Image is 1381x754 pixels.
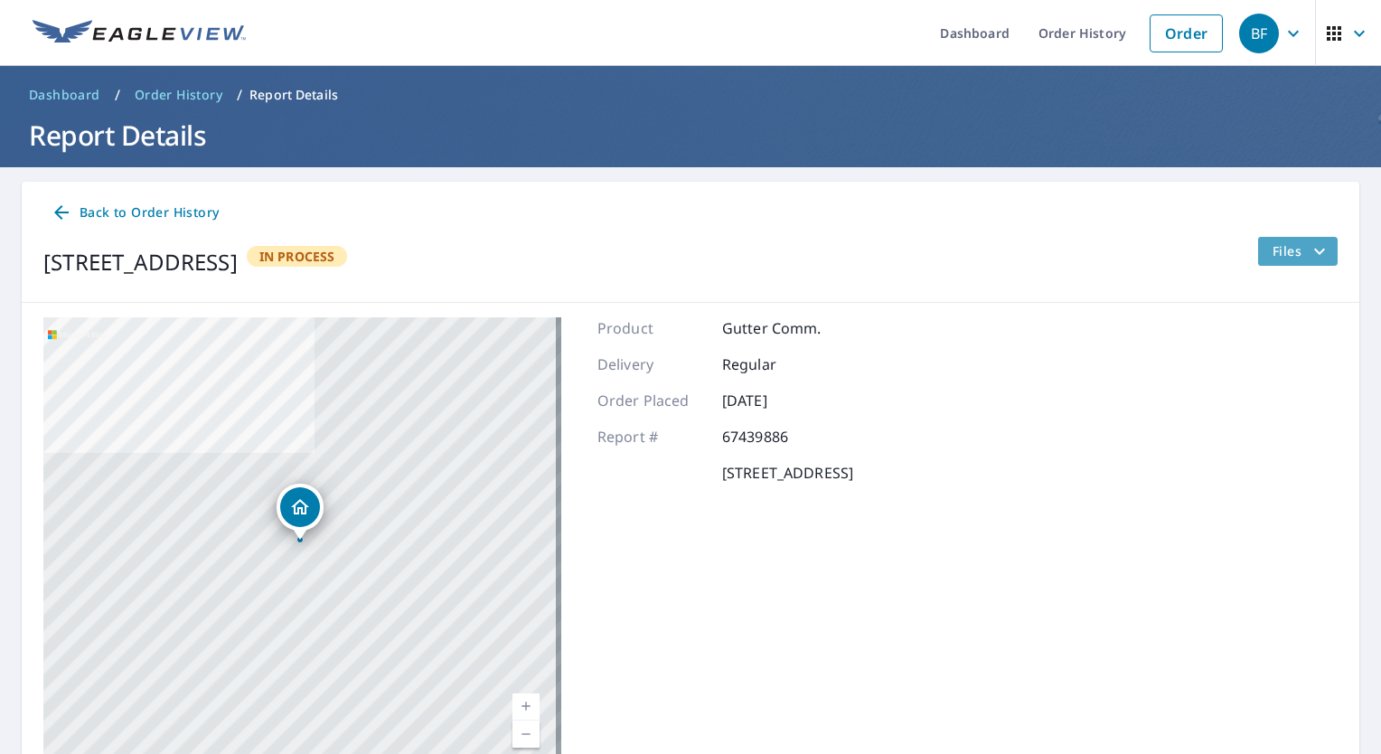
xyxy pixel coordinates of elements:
[22,80,108,109] a: Dashboard
[512,721,540,748] a: Current Level 17, Zoom Out
[722,390,831,411] p: [DATE]
[43,246,238,278] div: [STREET_ADDRESS]
[1257,237,1338,266] button: filesDropdownBtn-67439886
[1273,240,1330,262] span: Files
[51,202,219,224] span: Back to Order History
[277,484,324,540] div: Dropped pin, building 1, Residential property, 407 E 6th St Fairmont, MN 56031
[249,248,346,265] span: In Process
[127,80,230,109] a: Order History
[135,86,222,104] span: Order History
[43,196,226,230] a: Back to Order History
[1239,14,1279,53] div: BF
[1150,14,1223,52] a: Order
[512,693,540,721] a: Current Level 17, Zoom In
[33,20,246,47] img: EV Logo
[722,353,831,375] p: Regular
[29,86,100,104] span: Dashboard
[597,317,706,339] p: Product
[597,353,706,375] p: Delivery
[597,390,706,411] p: Order Placed
[597,426,706,448] p: Report #
[722,462,853,484] p: [STREET_ADDRESS]
[237,84,242,106] li: /
[249,86,338,104] p: Report Details
[722,426,831,448] p: 67439886
[115,84,120,106] li: /
[22,117,1359,154] h1: Report Details
[722,317,831,339] p: Gutter Comm.
[22,80,1359,109] nav: breadcrumb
